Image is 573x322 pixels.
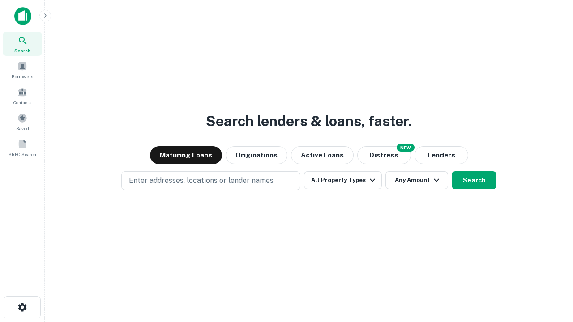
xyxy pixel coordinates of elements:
[452,171,496,189] button: Search
[121,171,300,190] button: Enter addresses, locations or lender names
[3,136,42,160] a: SREO Search
[385,171,448,189] button: Any Amount
[150,146,222,164] button: Maturing Loans
[415,146,468,164] button: Lenders
[3,58,42,82] a: Borrowers
[3,110,42,134] a: Saved
[206,110,412,132] h3: Search lenders & loans, faster.
[528,250,573,293] iframe: Chat Widget
[357,146,411,164] button: Search distressed loans with lien and other non-mortgage details.
[304,171,382,189] button: All Property Types
[14,7,31,25] img: capitalize-icon.png
[129,175,274,186] p: Enter addresses, locations or lender names
[16,125,29,132] span: Saved
[397,144,415,152] div: NEW
[226,146,287,164] button: Originations
[12,73,33,80] span: Borrowers
[3,84,42,108] a: Contacts
[9,151,36,158] span: SREO Search
[14,47,30,54] span: Search
[3,32,42,56] a: Search
[13,99,31,106] span: Contacts
[291,146,354,164] button: Active Loans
